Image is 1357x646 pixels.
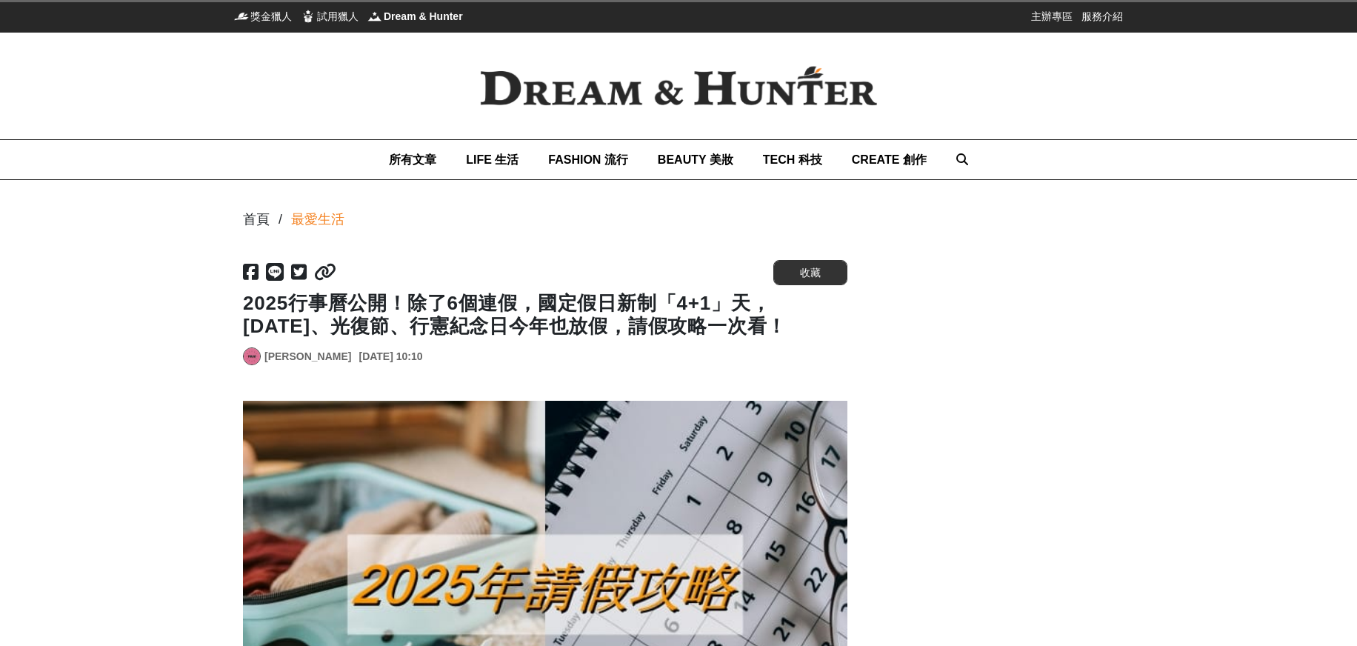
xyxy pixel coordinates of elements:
span: FASHION 流行 [548,153,628,166]
a: 服務介紹 [1081,9,1123,24]
span: 獎金獵人 [250,9,292,24]
img: 試用獵人 [301,9,316,24]
a: 主辦專區 [1031,9,1073,24]
a: BEAUTY 美妝 [658,140,733,179]
img: Avatar [244,348,260,364]
a: CREATE 創作 [852,140,927,179]
h1: 2025行事曆公開！除了6個連假，國定假日新制「4+1」天，[DATE]、光復節、行憲紀念日今年也放假，請假攻略一次看！ [243,292,847,338]
img: Dream & Hunter [367,9,382,24]
div: 首頁 [243,210,270,230]
img: Dream & Hunter [456,42,901,130]
img: 獎金獵人 [234,9,249,24]
span: TECH 科技 [763,153,822,166]
a: Avatar [243,347,261,365]
span: 所有文章 [389,153,436,166]
span: BEAUTY 美妝 [658,153,733,166]
a: [PERSON_NAME] [264,349,351,364]
span: CREATE 創作 [852,153,927,166]
a: LIFE 生活 [466,140,519,179]
a: TECH 科技 [763,140,822,179]
span: 試用獵人 [317,9,359,24]
div: / [279,210,282,230]
a: FASHION 流行 [548,140,628,179]
a: 獎金獵人獎金獵人 [234,9,292,24]
a: 最愛生活 [291,210,344,230]
span: Dream & Hunter [384,9,463,24]
div: [DATE] 10:10 [359,349,422,364]
span: LIFE 生活 [466,153,519,166]
a: 試用獵人試用獵人 [301,9,359,24]
a: 所有文章 [389,140,436,179]
button: 收藏 [773,260,847,285]
a: Dream & HunterDream & Hunter [367,9,463,24]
